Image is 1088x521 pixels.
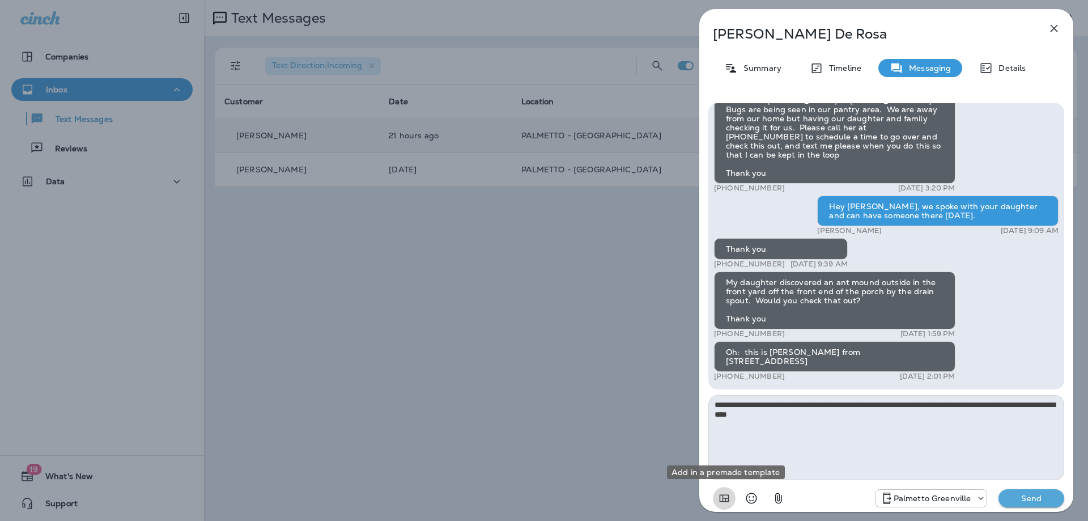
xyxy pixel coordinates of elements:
div: My daughter discovered an ant mound outside in the front yard off the front end of the porch by t... [714,272,955,329]
div: Hey [PERSON_NAME], we spoke with your daughter and can have someone there [DATE]. [817,196,1059,226]
p: [DATE] 3:20 PM [898,184,955,193]
div: Thank you [714,238,848,260]
p: Send [1008,493,1055,503]
button: Add in a premade template [713,487,736,510]
p: [PERSON_NAME] [817,226,882,235]
p: [DATE] 9:09 AM [1001,226,1059,235]
button: Send [998,489,1064,507]
p: [PHONE_NUMBER] [714,372,785,381]
p: [PHONE_NUMBER] [714,260,785,269]
p: [DATE] 9:39 AM [790,260,848,269]
p: Palmetto Greenville [894,494,971,503]
button: Select an emoji [740,487,763,510]
p: Messaging [903,63,951,73]
p: [PERSON_NAME] De Rosa [713,26,1022,42]
div: Oh: this is [PERSON_NAME] from [STREET_ADDRESS] [714,341,955,372]
div: +1 (864) 385-1074 [875,492,987,505]
p: Timeline [823,63,861,73]
div: Hi. This is [PERSON_NAME] at [STREET_ADDRESS]. Bugs are being seen in our pantry area. We are awa... [714,90,955,184]
p: [PHONE_NUMBER] [714,329,785,338]
p: [DATE] 1:59 PM [900,329,955,338]
p: [PHONE_NUMBER] [714,184,785,193]
div: Add in a premade template [667,465,785,479]
p: [DATE] 2:01 PM [900,372,955,381]
p: Summary [738,63,781,73]
p: Details [993,63,1026,73]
